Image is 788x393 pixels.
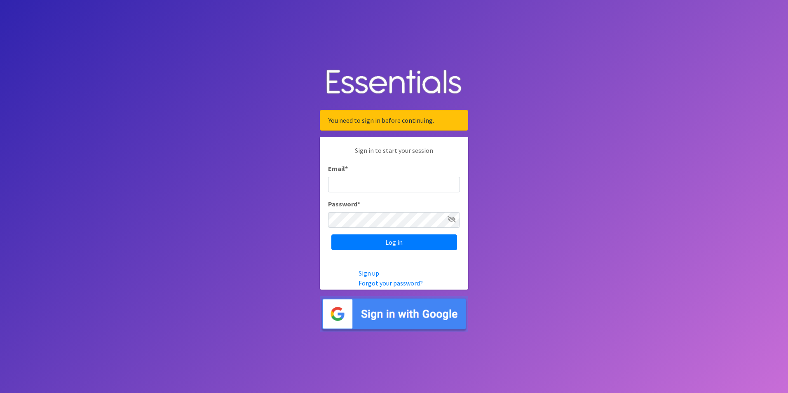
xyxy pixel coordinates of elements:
[328,145,460,164] p: Sign in to start your session
[345,164,348,173] abbr: required
[320,296,468,332] img: Sign in with Google
[328,199,360,209] label: Password
[359,269,379,277] a: Sign up
[357,200,360,208] abbr: required
[320,61,468,104] img: Human Essentials
[320,110,468,131] div: You need to sign in before continuing.
[331,234,457,250] input: Log in
[359,279,423,287] a: Forgot your password?
[328,164,348,173] label: Email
